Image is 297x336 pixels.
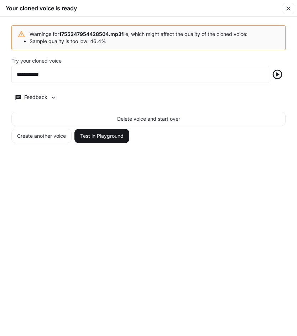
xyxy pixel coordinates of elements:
[6,4,77,12] h5: Your cloned voice is ready
[59,31,121,37] b: 1755247954428504.mp3
[11,91,60,103] button: Feedback
[11,112,286,126] button: Delete voice and start over
[11,129,72,143] button: Create another voice
[11,58,62,63] p: Try your cloned voice
[74,129,129,143] button: Test in Playground
[30,38,247,45] li: Sample quality is too low: 46.4%
[30,28,247,48] div: Warnings for file, which might affect the quality of the cloned voice:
